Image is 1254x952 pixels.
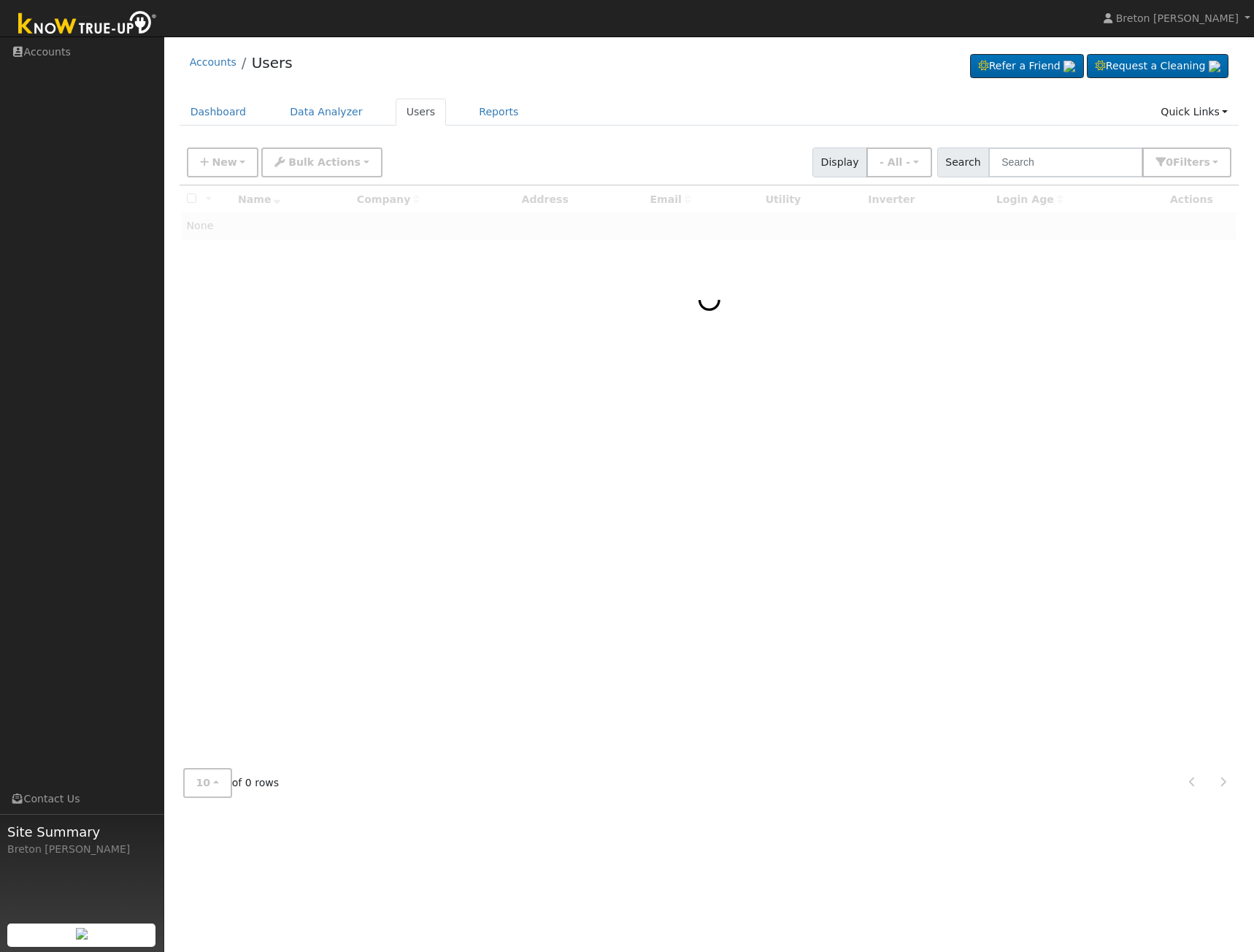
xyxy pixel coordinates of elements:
[468,99,529,126] a: Reports
[7,842,156,857] div: Breton [PERSON_NAME]
[76,928,88,940] img: retrieve
[183,768,280,798] span: of 0 rows
[261,147,382,177] button: Bulk Actions
[1204,156,1209,168] span: s
[1087,54,1228,79] a: Request a Cleaning
[1150,99,1239,126] a: Quick Links
[396,99,447,126] a: Users
[180,99,258,126] a: Dashboard
[11,8,164,41] img: Know True-Up
[1116,12,1239,24] span: Breton [PERSON_NAME]
[988,147,1143,177] input: Search
[970,54,1084,79] a: Refer a Friend
[187,147,259,177] button: New
[288,156,361,168] span: Bulk Actions
[1142,147,1231,177] button: 0Filters
[937,147,989,177] span: Search
[190,56,236,68] a: Accounts
[1063,61,1075,72] img: retrieve
[1173,156,1210,168] span: Filter
[812,147,867,177] span: Display
[866,147,932,177] button: - All -
[7,822,156,842] span: Site Summary
[252,54,293,72] a: Users
[279,99,374,126] a: Data Analyzer
[212,156,236,168] span: New
[1209,61,1220,72] img: retrieve
[183,768,232,798] button: 10
[196,777,211,788] span: 10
